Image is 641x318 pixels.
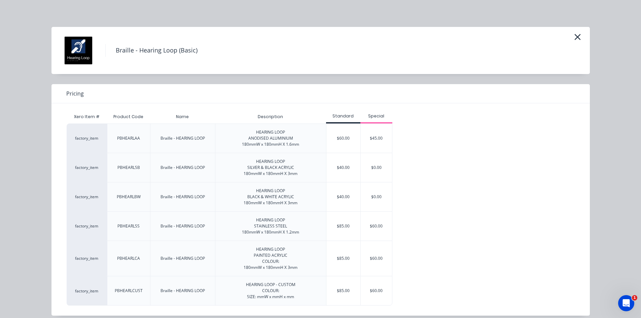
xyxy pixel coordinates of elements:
[326,241,360,276] div: $85.00
[326,124,360,153] div: $60.00
[67,276,107,306] div: factory_item
[326,153,360,182] div: $40.00
[67,110,107,123] div: Xero Item #
[62,34,95,67] img: Braille - Hearing Loop (Basic)
[115,288,143,294] div: PBHEARLCUST
[252,108,288,125] div: Description
[326,113,360,119] div: Standard
[632,295,637,301] span: 1
[361,212,392,241] div: $60.00
[105,44,208,57] h4: Braille - Hearing Loop (Basic)
[117,135,140,141] div: PBHEARLAA
[117,223,140,229] div: PBHEARLSS
[244,188,297,206] div: HEARING LOOP BLACK & WHITE ACRYLIC 180mmW x 180mmH X 3mm
[361,276,392,305] div: $60.00
[67,123,107,153] div: factory_item
[67,182,107,211] div: factory_item
[326,276,360,305] div: $85.00
[242,217,299,235] div: HEARING LOOP STAINLESS STEEL 180mmW x 180mmH X 1.2mm
[67,241,107,276] div: factory_item
[242,129,299,147] div: HEARING LOOP ANODISED ALUMINIUM 180mmW x 180mmH X 1.6mm
[117,194,141,200] div: PBHEARLBW
[67,153,107,182] div: factory_item
[244,246,297,271] div: HEARING LOOP PAINTED ACRYLIC COLOUR: 180mmW x 180mmH X 3mm
[161,135,205,141] div: Braille - HEARING LOOP
[117,255,140,261] div: PBHEARLCA
[67,211,107,241] div: factory_item
[361,153,392,182] div: $0.00
[361,124,392,153] div: $45.00
[66,90,84,98] span: Pricing
[246,282,295,300] div: HEARING LOOP - CUSTOM COLOUR: SIZE: mmW x mmH x mm
[171,108,194,125] div: Name
[244,158,297,177] div: HEARING LOOP SILVER & BLACK ACRYLIC 180mmW x 180mmH X 3mm
[326,182,360,211] div: $40.00
[361,241,392,276] div: $60.00
[108,108,149,125] div: Product Code
[326,212,360,241] div: $85.00
[161,288,205,294] div: Braille - HEARING LOOP
[618,295,634,311] iframe: Intercom live chat
[161,255,205,261] div: Braille - HEARING LOOP
[361,182,392,211] div: $0.00
[117,165,140,171] div: PBHEARLSB
[360,113,393,119] div: Special
[161,194,205,200] div: Braille - HEARING LOOP
[161,165,205,171] div: Braille - HEARING LOOP
[161,223,205,229] div: Braille - HEARING LOOP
